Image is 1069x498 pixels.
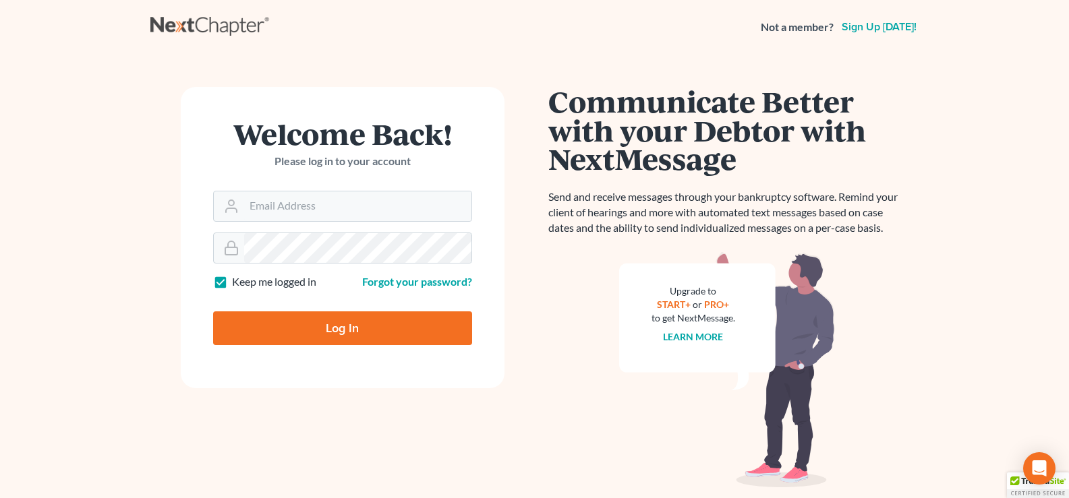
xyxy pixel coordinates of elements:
div: Upgrade to [652,284,735,298]
a: Sign up [DATE]! [839,22,919,32]
p: Please log in to your account [213,154,472,169]
a: PRO+ [704,299,729,310]
a: Learn more [663,331,723,342]
div: Open Intercom Messenger [1023,452,1056,485]
input: Log In [213,311,472,345]
strong: Not a member? [761,20,834,35]
div: to get NextMessage. [652,311,735,325]
label: Keep me logged in [232,274,316,290]
p: Send and receive messages through your bankruptcy software. Remind your client of hearings and mo... [548,189,906,236]
a: START+ [657,299,691,310]
input: Email Address [244,191,471,221]
span: or [693,299,702,310]
h1: Welcome Back! [213,119,472,148]
h1: Communicate Better with your Debtor with NextMessage [548,87,906,173]
img: nextmessage_bg-59042aed3d76b12b5cd301f8e5b87938c9018125f34e5fa2b7a6b67550977c72.svg [619,252,835,488]
div: TrustedSite Certified [1007,472,1069,498]
a: Forgot your password? [362,275,472,288]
